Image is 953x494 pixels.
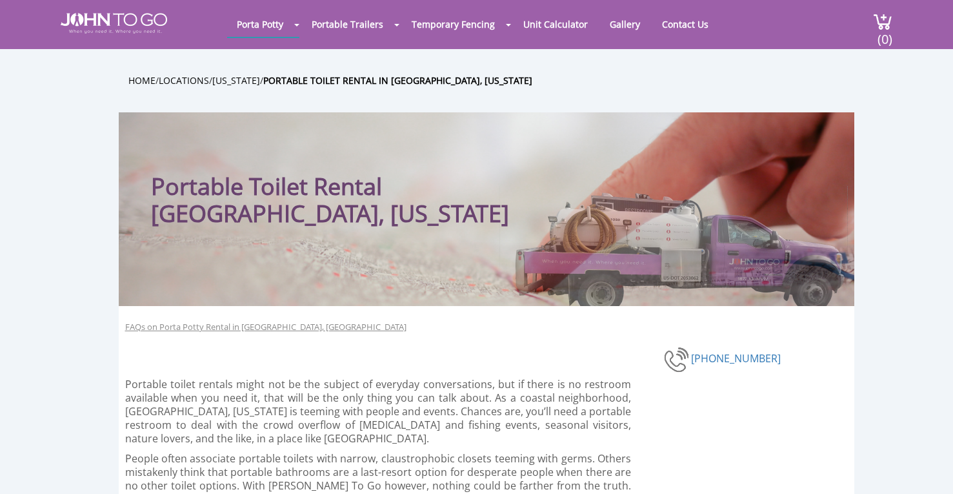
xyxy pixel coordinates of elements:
[212,74,260,87] a: [US_STATE]
[128,73,864,88] ul: / / /
[227,12,293,37] a: Porta Potty
[125,378,632,446] p: Portable toilet rentals might not be the subject of everyday conversations, but if there is no re...
[664,345,691,374] img: phone-number
[302,12,393,37] a: Portable Trailers
[691,351,781,365] a: [PHONE_NUMBER]
[652,12,718,37] a: Contact Us
[125,321,406,333] a: FAQs on Porta Potty Rental in [GEOGRAPHIC_DATA], [GEOGRAPHIC_DATA]
[514,12,597,37] a: Unit Calculator
[128,74,155,87] a: Home
[159,74,209,87] a: Locations
[151,138,567,227] h1: Portable Toilet Rental [GEOGRAPHIC_DATA], [US_STATE]
[901,442,953,494] button: Live Chat
[873,13,892,30] img: cart a
[263,74,532,87] a: Portable Toilet Rental in [GEOGRAPHIC_DATA], [US_STATE]
[600,12,650,37] a: Gallery
[499,186,848,306] img: Truck
[61,13,167,34] img: JOHN to go
[402,12,505,37] a: Temporary Fencing
[877,20,892,48] span: (0)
